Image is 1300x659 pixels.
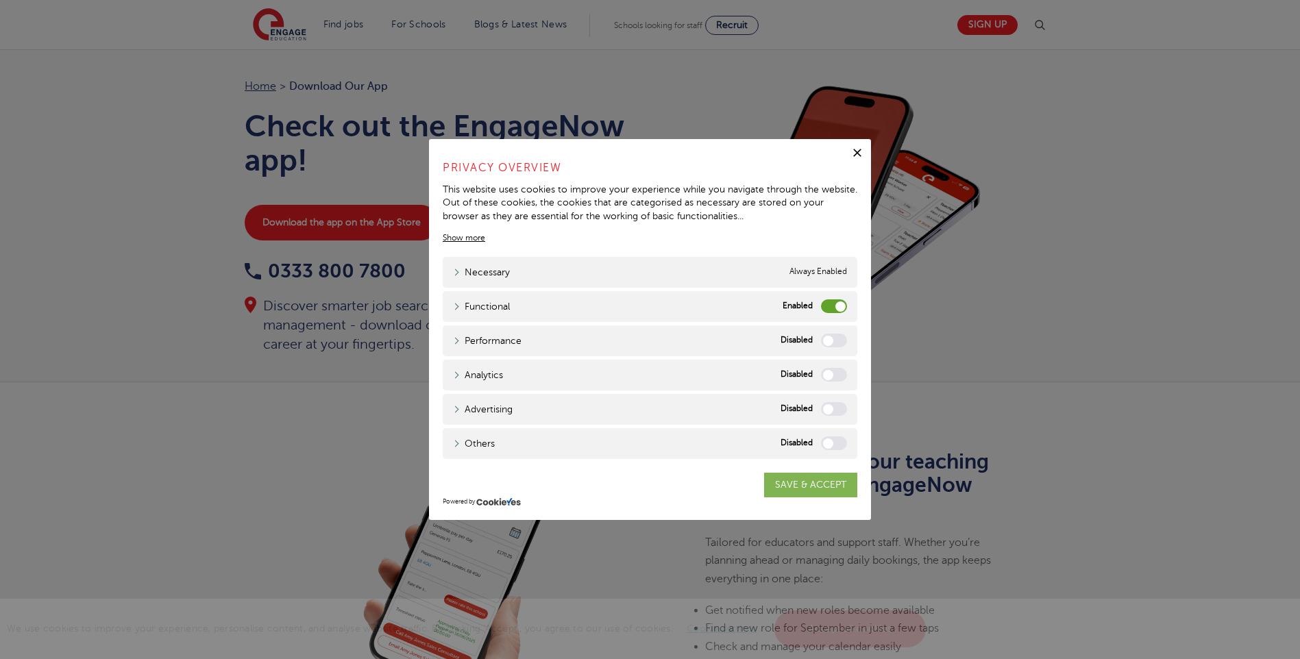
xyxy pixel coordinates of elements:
[453,265,510,279] a: Necessary
[774,610,927,647] a: Accept all cookies
[7,623,929,634] span: We use cookies to improve your experience, personalise content, and analyse website traffic. By c...
[443,160,857,176] h4: Privacy Overview
[453,334,522,348] a: Performance
[453,368,503,382] a: Analytics
[789,265,847,279] span: Always Enabled
[687,623,757,634] a: Cookie settings
[476,497,521,506] img: CookieYes Logo
[443,183,857,223] div: This website uses cookies to improve your experience while you navigate through the website. Out ...
[443,497,857,507] div: Powered by
[453,436,495,451] a: Others
[764,473,857,497] a: SAVE & ACCEPT
[443,232,485,244] a: Show more
[453,402,513,416] a: Advertising
[453,299,510,314] a: Functional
